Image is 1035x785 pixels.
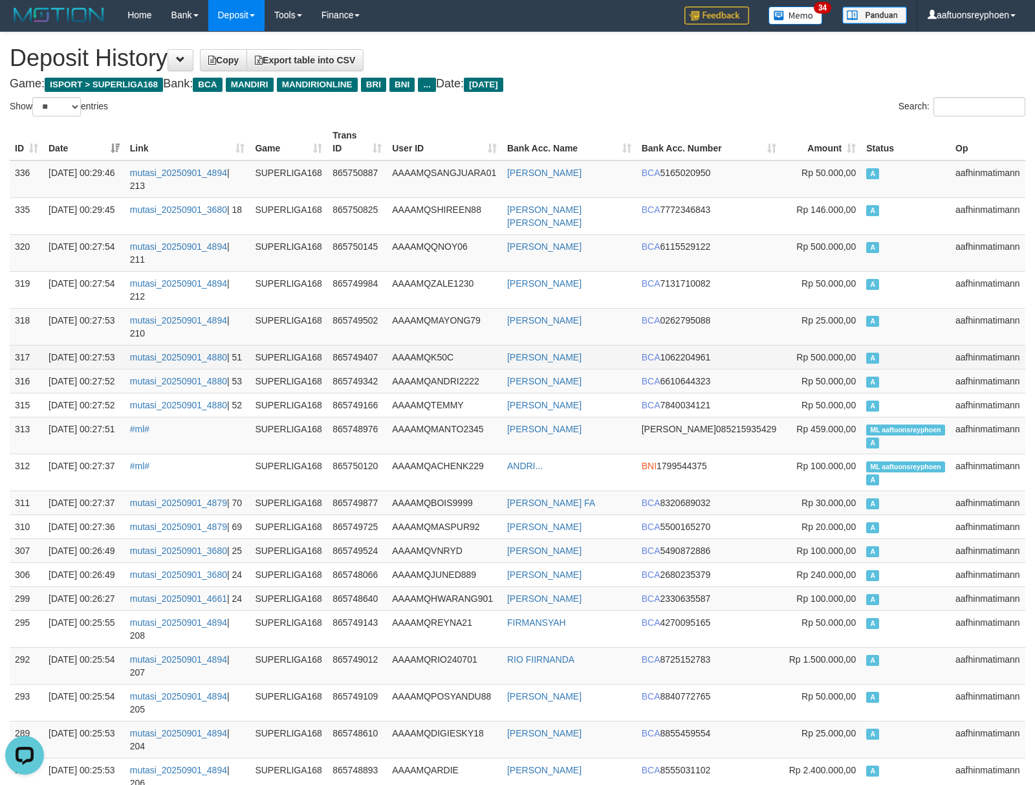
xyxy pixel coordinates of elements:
[130,765,227,775] a: mutasi_20250901_4894
[950,345,1025,369] td: aafhinmatimann
[866,279,879,290] span: Approved
[950,514,1025,538] td: aafhinmatimann
[866,401,879,412] span: Approved
[10,586,43,610] td: 299
[43,160,125,198] td: [DATE] 00:29:46
[642,728,660,738] span: BCA
[10,197,43,234] td: 335
[361,78,386,92] span: BRI
[507,241,582,252] a: [PERSON_NAME]
[43,514,125,538] td: [DATE] 00:27:36
[387,514,502,538] td: AAAAMQMASPUR92
[387,234,502,271] td: AAAAMQQNOY06
[637,491,782,514] td: 8320689032
[10,45,1025,71] h1: Deposit History
[950,271,1025,308] td: aafhinmatimann
[387,124,502,160] th: User ID: activate to sort column ascending
[250,647,327,684] td: SUPERLIGA168
[507,400,582,410] a: [PERSON_NAME]
[642,522,660,532] span: BCA
[130,352,227,362] a: mutasi_20250901_4880
[387,610,502,647] td: AAAAMQREYNA21
[507,569,582,580] a: [PERSON_NAME]
[866,437,879,448] span: Approved
[327,562,387,586] td: 865748066
[125,197,250,234] td: | 18
[642,569,660,580] span: BCA
[10,647,43,684] td: 292
[130,654,227,665] a: mutasi_20250901_4894
[502,124,637,160] th: Bank Acc. Name: activate to sort column ascending
[637,160,782,198] td: 5165020950
[387,197,502,234] td: AAAAMQSHIREEN88
[130,168,227,178] a: mutasi_20250901_4894
[866,618,879,629] span: Approved
[250,491,327,514] td: SUPERLIGA168
[125,538,250,562] td: | 25
[950,417,1025,454] td: aafhinmatimann
[10,491,43,514] td: 311
[637,417,782,454] td: 085215935429
[250,308,327,345] td: SUPERLIGA168
[866,425,945,436] span: Manually Linked by aaftuonsreyphoen
[637,393,782,417] td: 7840034121
[801,498,856,508] span: Rp 30.000,00
[642,376,660,386] span: BCA
[208,55,239,65] span: Copy
[250,721,327,758] td: SUPERLIGA168
[801,400,856,410] span: Rp 50.000,00
[866,168,879,179] span: Approved
[10,97,108,116] label: Show entries
[768,6,823,25] img: Button%20Memo.svg
[950,369,1025,393] td: aafhinmatimann
[250,271,327,308] td: SUPERLIGA168
[10,369,43,393] td: 316
[866,692,879,703] span: Approved
[250,124,327,160] th: Game: activate to sort column ascending
[950,562,1025,586] td: aafhinmatimann
[507,546,582,556] a: [PERSON_NAME]
[642,498,660,508] span: BCA
[125,514,250,538] td: | 69
[250,160,327,198] td: SUPERLIGA168
[866,570,879,581] span: Approved
[866,546,879,557] span: Approved
[507,352,582,362] a: [PERSON_NAME]
[801,376,856,386] span: Rp 50.000,00
[130,617,227,628] a: mutasi_20250901_4894
[250,393,327,417] td: SUPERLIGA168
[43,538,125,562] td: [DATE] 00:26:49
[125,369,250,393] td: | 53
[796,205,856,215] span: Rp 146.000,00
[842,6,907,24] img: panduan.png
[125,586,250,610] td: | 24
[507,593,582,604] a: [PERSON_NAME]
[43,562,125,586] td: [DATE] 00:26:49
[10,538,43,562] td: 307
[387,586,502,610] td: AAAAMQHWARANG901
[950,234,1025,271] td: aafhinmatimann
[250,514,327,538] td: SUPERLIGA168
[43,393,125,417] td: [DATE] 00:27:52
[801,617,856,628] span: Rp 50.000,00
[642,205,660,215] span: BCA
[327,538,387,562] td: 865749524
[387,271,502,308] td: AAAAMQZALE1230
[950,197,1025,234] td: aafhinmatimann
[866,522,879,533] span: Approved
[507,376,582,386] a: [PERSON_NAME]
[464,78,503,92] span: [DATE]
[125,562,250,586] td: | 24
[125,647,250,684] td: | 207
[32,97,81,116] select: Showentries
[866,353,879,364] span: Approved
[10,78,1025,91] h4: Game: Bank: Date:
[418,78,435,92] span: ...
[950,721,1025,758] td: aafhinmatimann
[866,729,879,740] span: Approved
[801,315,856,326] span: Rp 25.000,00
[642,593,660,604] span: BCA
[327,647,387,684] td: 865749012
[130,546,227,556] a: mutasi_20250901_3680
[637,124,782,160] th: Bank Acc. Number: activate to sort column ascending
